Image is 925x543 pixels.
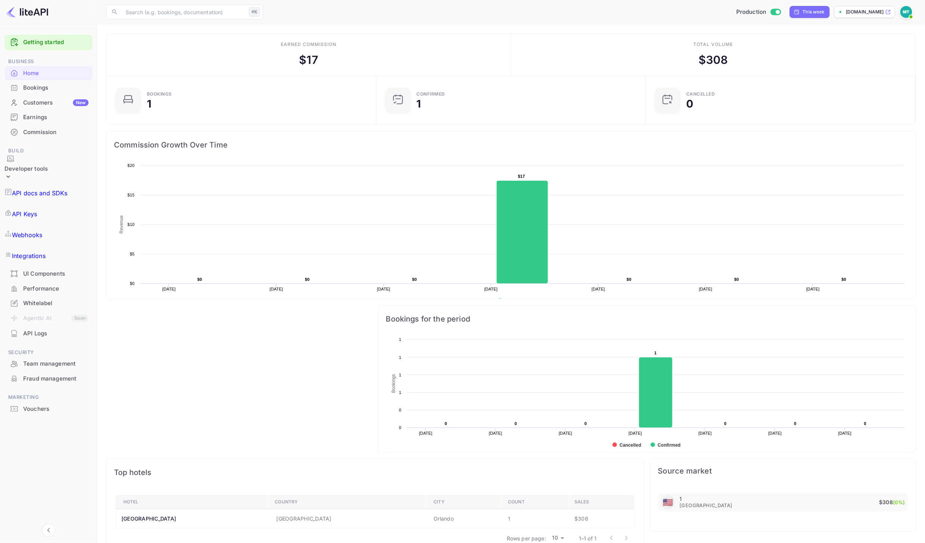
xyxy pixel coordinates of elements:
[794,421,796,426] text: 0
[893,499,905,505] span: (0%)
[585,421,587,426] text: 0
[686,99,693,109] div: 0
[4,165,48,173] div: Developer tools
[736,8,767,16] span: Production
[12,189,68,198] p: API docs and SDKs
[699,52,728,68] div: $ 308
[281,41,336,48] div: Earned commission
[428,495,502,509] th: City
[42,524,55,537] button: Collapse navigation
[790,6,830,18] div: Click to change the date range period
[4,224,92,245] a: Webhooks
[900,6,912,18] img: Marcin Teodoru
[4,81,92,94] a: Bookings
[4,125,92,140] div: Commission
[838,431,852,435] text: [DATE]
[507,534,546,542] p: Rows per page:
[505,298,524,304] text: Revenue
[4,35,92,50] div: Getting started
[663,494,673,511] span: United States
[121,4,246,19] input: Search (e.g. bookings, documentation)
[147,99,151,109] div: 1
[115,495,635,528] table: a dense table
[23,329,89,338] div: API Logs
[399,355,401,360] text: 1
[445,421,447,426] text: 0
[4,66,92,80] a: Home
[627,277,632,282] text: $0
[305,277,310,282] text: $0
[4,96,92,110] div: CustomersNew
[419,431,432,435] text: [DATE]
[73,99,89,106] div: New
[4,155,48,183] div: Developer tools
[693,41,733,48] div: Total volume
[299,52,318,68] div: $ 17
[568,495,635,509] th: Sales
[4,393,92,401] span: Marketing
[4,125,92,139] a: Commission
[270,287,283,291] text: [DATE]
[4,402,92,416] div: Vouchers
[399,337,401,342] text: 1
[147,92,172,96] div: Bookings
[699,287,712,291] text: [DATE]
[4,296,92,310] a: Whitelabel
[842,277,847,282] text: $0
[399,373,401,377] text: 1
[4,326,92,341] div: API Logs
[127,222,135,227] text: $10
[4,204,92,224] div: API Keys
[629,431,642,435] text: [DATE]
[6,6,48,18] img: LiteAPI logo
[116,509,269,528] th: [GEOGRAPHIC_DATA]
[686,92,715,96] div: CANCELLED
[803,9,825,15] div: This week
[484,287,498,291] text: [DATE]
[661,495,675,509] div: United States
[679,502,733,509] span: [GEOGRAPHIC_DATA]
[515,421,517,426] text: 0
[489,431,502,435] text: [DATE]
[4,296,92,311] div: Whitelabel
[12,210,37,218] p: API Keys
[23,405,89,413] div: Vouchers
[559,431,572,435] text: [DATE]
[4,326,92,340] a: API Logs
[4,267,92,280] a: UI Components
[679,496,682,502] p: 1
[23,270,89,278] div: UI Components
[4,245,92,266] a: Integrations
[12,251,46,260] p: Integrations
[592,287,605,291] text: [DATE]
[119,215,124,233] text: Revenue
[23,99,89,107] div: Customers
[807,287,820,291] text: [DATE]
[399,408,401,412] text: 0
[4,402,92,416] a: Vouchers
[734,277,739,282] text: $0
[269,495,428,509] th: Country
[391,374,396,393] text: Bookings
[502,509,568,528] td: 1
[654,351,657,355] text: 1
[399,390,401,395] text: 1
[4,357,92,370] a: Team management
[23,375,89,383] div: Fraud management
[879,498,905,507] p: $308
[658,466,908,475] span: Source market
[502,495,568,509] th: Count
[386,313,908,325] span: Bookings for the period
[4,282,92,295] a: Performance
[724,421,727,426] text: 0
[116,495,269,509] th: Hotel
[23,285,89,293] div: Performance
[4,372,92,385] a: Fraud management
[4,183,92,204] a: API docs and SDKs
